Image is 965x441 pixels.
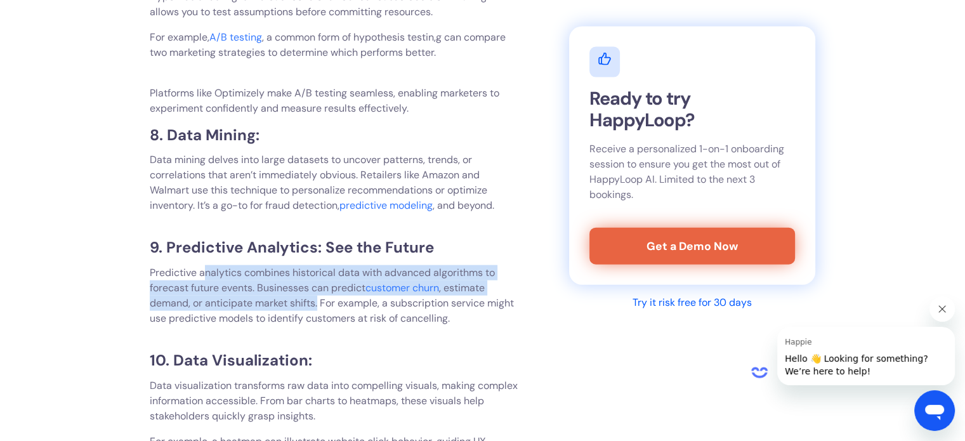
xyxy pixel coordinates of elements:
[150,152,518,228] p: Data mining delves into large datasets to uncover patterns, trends, or correlations that aren’t i...
[365,281,439,294] a: customer churn
[209,30,262,44] a: A/B testing
[150,237,434,257] strong: 9. Predictive Analytics: See the Future
[747,360,772,385] iframe: no content
[929,296,955,322] iframe: Close message from Happie
[150,265,518,341] p: Predictive analytics combines historical data with advanced algorithms to forecast future events....
[589,142,794,202] p: Receive a personalized 1-on-1 onboarding session to ensure you get the most out of HappyLoop AI. ...
[589,88,794,131] h2: Ready to try HappyLoop?
[150,86,518,116] p: Platforms like Optimizely make A/B testing seamless, enabling marketers to experiment confidently...
[914,390,955,431] iframe: Button to launch messaging window
[589,228,794,265] a: Get a Demo Now
[150,125,259,145] strong: 8. Data Mining:
[339,199,433,212] a: predictive modeling
[747,296,955,385] div: Happie says "Hello 👋 Looking for something? We’re here to help!". Open messaging window to contin...
[150,350,312,370] strong: 10. Data Visualization:
[150,30,518,76] p: For example, , a common form of hypothesis testin,g can compare two marketing strategies to deter...
[777,327,955,385] iframe: Message from Happie
[150,378,518,424] p: Data visualization transforms raw data into compelling visuals, making complex information access...
[633,295,752,310] div: Try it risk free for 30 days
